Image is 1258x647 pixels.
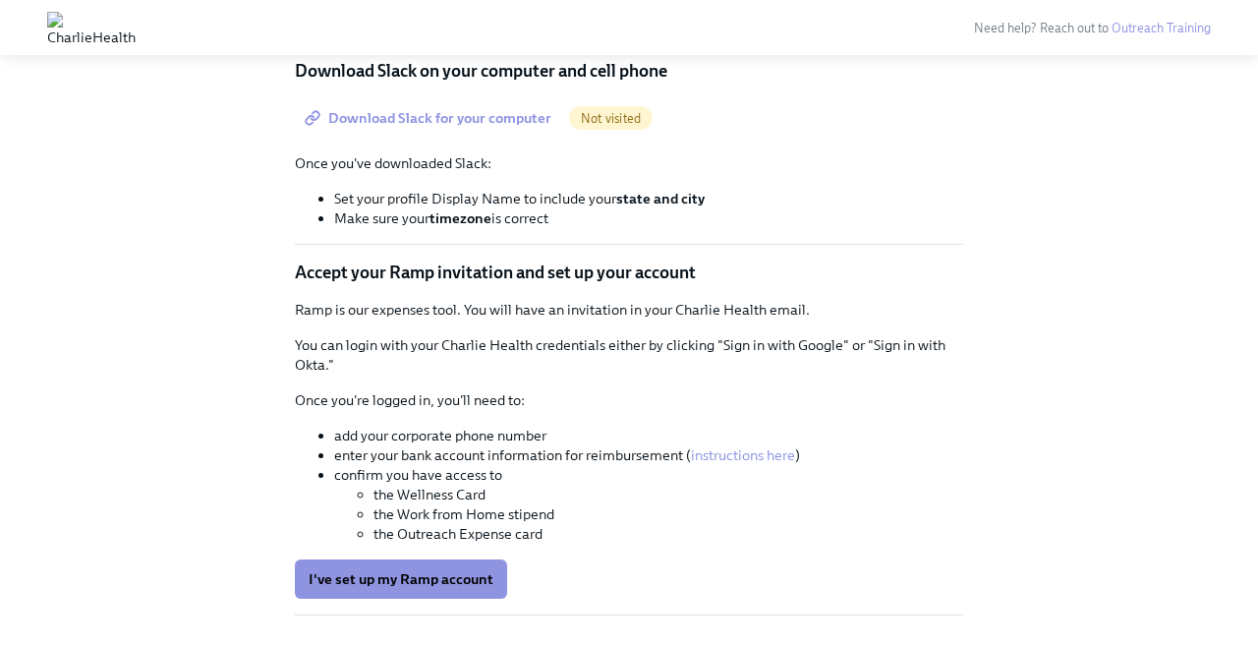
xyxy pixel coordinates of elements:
li: enter your bank account information for reimbursement ( ) [334,445,963,465]
li: the Outreach Expense card [373,524,963,544]
li: confirm you have access to [334,465,963,544]
strong: timezone [429,209,491,227]
span: Need help? Reach out to [974,21,1211,35]
li: the Wellness Card [373,485,963,504]
li: Set your profile Display Name to include your [334,189,963,208]
span: Not visited [569,111,653,126]
img: CharlieHealth [47,12,136,43]
a: instructions here [691,446,795,464]
span: Download Slack for your computer [309,108,551,128]
a: Outreach Training [1112,21,1211,35]
strong: state and city [616,190,705,207]
p: Once you're logged in, you'll need to: [295,390,963,410]
li: add your corporate phone number [334,426,963,445]
button: I've set up my Ramp account [295,559,507,599]
p: Once you've downloaded Slack: [295,153,963,173]
span: I've set up my Ramp account [309,569,493,589]
p: Accept your Ramp invitation and set up your account [295,261,963,284]
a: Download Slack for your computer [295,98,565,138]
li: Make sure your is correct [334,208,963,228]
p: You can login with your Charlie Health credentials either by clicking "Sign in with Google" or "S... [295,335,963,375]
li: the Work from Home stipend [373,504,963,524]
p: Download Slack on your computer and cell phone [295,59,963,83]
p: Ramp is our expenses tool. You will have an invitation in your Charlie Health email. [295,300,963,320]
